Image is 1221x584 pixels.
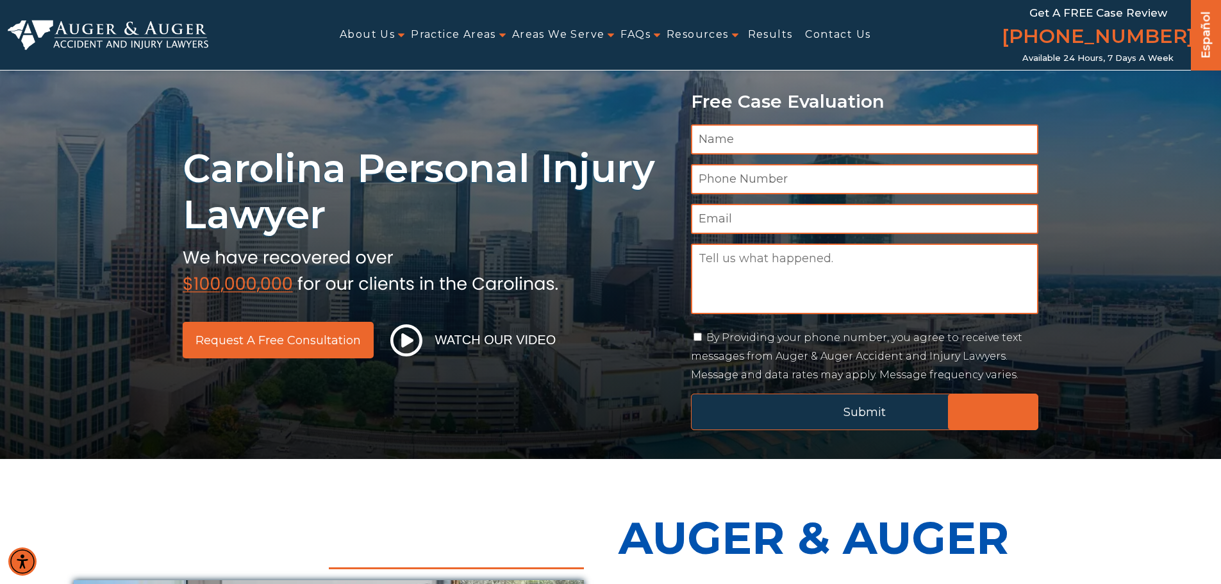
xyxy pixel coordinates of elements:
a: FAQs [620,21,651,49]
input: Name [691,124,1039,154]
a: Areas We Serve [512,21,605,49]
img: sub text [183,244,558,293]
a: Practice Areas [411,21,496,49]
span: Available 24 Hours, 7 Days a Week [1022,53,1174,63]
span: Resources [667,21,729,49]
div: Accessibility Menu [8,547,37,576]
a: Request a Free Consultation [183,322,374,358]
input: Submit [691,394,1039,430]
img: Auger & Auger Accident and Injury Lawyers Logo [8,20,208,51]
a: Contact Us [805,21,870,49]
p: Auger & Auger [619,497,1148,578]
input: Email [691,204,1039,234]
h1: Carolina Personal Injury Lawyer [183,146,676,238]
span: About Us [340,21,395,49]
span: Request a Free Consultation [195,335,361,346]
button: Watch Our Video [386,324,560,357]
label: By Providing your phone number, you agree to receive text messages from Auger & Auger Accident an... [691,331,1022,381]
p: Free Case Evaluation [691,92,1039,112]
span: Get a FREE Case Review [1029,6,1167,19]
a: Results [748,21,793,49]
input: Phone Number [691,164,1039,194]
a: [PHONE_NUMBER] [1002,22,1194,53]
